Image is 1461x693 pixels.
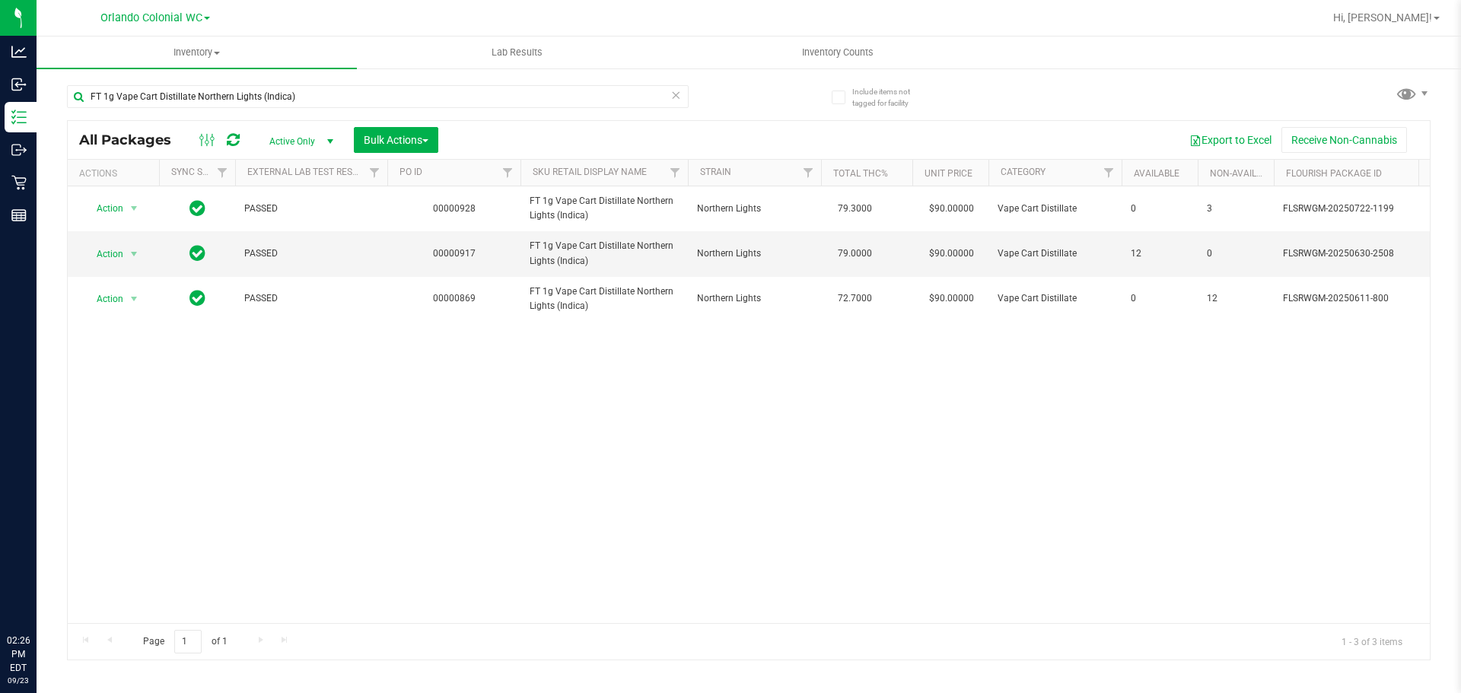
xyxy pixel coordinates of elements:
[244,202,378,216] span: PASSED
[1097,160,1122,186] a: Filter
[830,243,880,265] span: 79.0000
[663,160,688,186] a: Filter
[921,288,982,310] span: $90.00000
[998,291,1112,306] span: Vape Cart Distillate
[697,291,812,306] span: Northern Lights
[37,46,357,59] span: Inventory
[1333,11,1432,24] span: Hi, [PERSON_NAME]!
[925,168,972,179] a: Unit Price
[125,288,144,310] span: select
[1131,246,1189,261] span: 12
[244,246,378,261] span: PASSED
[495,160,520,186] a: Filter
[530,285,679,313] span: FT 1g Vape Cart Distillate Northern Lights (Indica)
[700,167,731,177] a: Strain
[921,198,982,220] span: $90.00000
[11,110,27,125] inline-svg: Inventory
[125,243,144,265] span: select
[100,11,202,24] span: Orlando Colonial WC
[833,168,888,179] a: Total THC%
[189,198,205,219] span: In Sync
[1131,202,1189,216] span: 0
[830,198,880,220] span: 79.3000
[998,246,1112,261] span: Vape Cart Distillate
[921,243,982,265] span: $90.00000
[83,288,124,310] span: Action
[433,248,476,259] a: 00000917
[1286,168,1382,179] a: Flourish Package ID
[83,243,124,265] span: Action
[130,630,240,653] span: Page of 1
[7,634,30,675] p: 02:26 PM EDT
[433,203,476,214] a: 00000928
[79,132,186,148] span: All Packages
[471,46,563,59] span: Lab Results
[830,288,880,310] span: 72.7000
[781,46,894,59] span: Inventory Counts
[125,198,144,219] span: select
[1283,202,1432,216] span: FLSRWGM-20250722-1199
[15,571,61,617] iframe: Resource center
[1207,291,1265,306] span: 12
[171,167,230,177] a: Sync Status
[83,198,124,219] span: Action
[67,85,689,108] input: Search Package ID, Item Name, SKU, Lot or Part Number...
[11,44,27,59] inline-svg: Analytics
[1283,291,1432,306] span: FLSRWGM-20250611-800
[174,630,202,653] input: 1
[1329,630,1415,653] span: 1 - 3 of 3 items
[433,293,476,304] a: 00000869
[998,202,1112,216] span: Vape Cart Distillate
[11,208,27,223] inline-svg: Reports
[1131,291,1189,306] span: 0
[796,160,821,186] a: Filter
[1281,127,1407,153] button: Receive Non-Cannabis
[189,288,205,309] span: In Sync
[37,37,357,68] a: Inventory
[11,175,27,190] inline-svg: Retail
[210,160,235,186] a: Filter
[11,77,27,92] inline-svg: Inbound
[1283,246,1432,261] span: FLSRWGM-20250630-2508
[1207,246,1265,261] span: 0
[11,142,27,157] inline-svg: Outbound
[677,37,998,68] a: Inventory Counts
[1134,168,1179,179] a: Available
[852,86,928,109] span: Include items not tagged for facility
[79,168,153,179] div: Actions
[399,167,422,177] a: PO ID
[697,246,812,261] span: Northern Lights
[530,239,679,268] span: FT 1g Vape Cart Distillate Northern Lights (Indica)
[247,167,367,177] a: External Lab Test Result
[670,85,681,105] span: Clear
[354,127,438,153] button: Bulk Actions
[7,675,30,686] p: 09/23
[362,160,387,186] a: Filter
[530,194,679,223] span: FT 1g Vape Cart Distillate Northern Lights (Indica)
[533,167,647,177] a: SKU Retail Display Name
[357,37,677,68] a: Lab Results
[1001,167,1046,177] a: Category
[244,291,378,306] span: PASSED
[1210,168,1278,179] a: Non-Available
[189,243,205,264] span: In Sync
[1179,127,1281,153] button: Export to Excel
[697,202,812,216] span: Northern Lights
[364,134,428,146] span: Bulk Actions
[1207,202,1265,216] span: 3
